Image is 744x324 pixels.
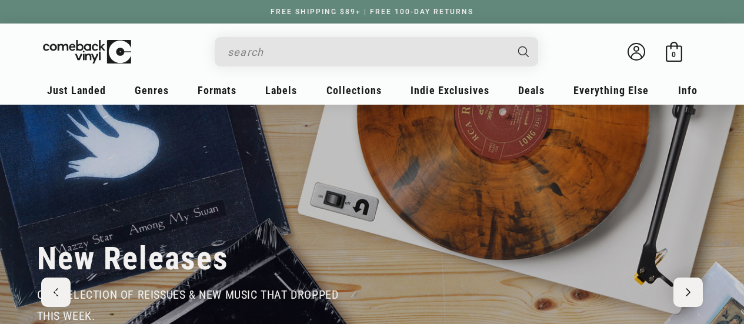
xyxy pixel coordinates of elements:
[37,239,229,278] h2: New Releases
[678,84,698,96] span: Info
[508,37,539,66] button: Search
[326,84,382,96] span: Collections
[228,40,506,64] input: search
[47,84,106,96] span: Just Landed
[215,37,538,66] div: Search
[672,50,676,59] span: 0
[37,288,339,323] span: our selection of reissues & new music that dropped this week.
[411,84,489,96] span: Indie Exclusives
[265,84,297,96] span: Labels
[573,84,649,96] span: Everything Else
[198,84,236,96] span: Formats
[518,84,545,96] span: Deals
[135,84,169,96] span: Genres
[259,8,485,16] a: FREE SHIPPING $89+ | FREE 100-DAY RETURNS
